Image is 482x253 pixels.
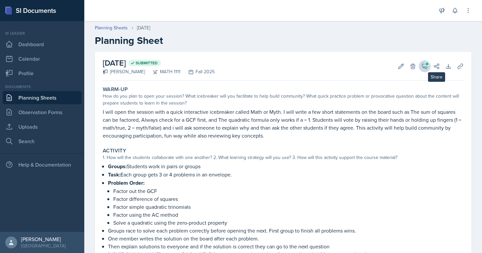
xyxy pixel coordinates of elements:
[103,147,126,154] label: Activity
[95,35,471,47] h2: Planning Sheet
[108,227,464,235] p: Groups race to solve each problem correctly before opening the next. First group to finish all pr...
[108,171,464,179] p: Each group gets 3 or 4 problems in an envelope.
[3,106,82,119] a: Observation Forms
[103,86,128,93] label: Warm-Up
[3,38,82,51] a: Dashboard
[3,67,82,80] a: Profile
[3,120,82,133] a: Uploads
[3,91,82,104] a: Planning Sheets
[95,24,128,31] a: Planning Sheets
[103,57,215,69] h2: [DATE]
[113,219,464,227] p: Solve a quadratic using the zero-product property
[113,187,464,195] p: Factor out the GCF
[3,135,82,148] a: Search
[108,162,464,171] p: Students work in pairs or groups
[108,171,120,178] strong: Task:
[113,203,464,211] p: Factor simple quadratic trinomials
[103,154,464,161] div: 1. How will the students collaborate with one another? 2. What learning strategy will you use? 3....
[3,158,82,171] div: Help & Documentation
[180,68,215,75] div: Fall 2025
[108,179,145,187] strong: Problem Order:
[113,195,464,203] p: Factor difference of squares
[431,60,442,72] button: Share
[136,60,158,66] span: Submitted
[103,68,145,75] div: [PERSON_NAME]
[113,211,464,219] p: Factor using the AC method
[137,24,150,31] div: [DATE]
[3,30,82,36] div: Si leader
[3,84,82,90] div: Documents
[21,236,66,242] div: [PERSON_NAME]
[3,52,82,65] a: Calendar
[108,163,127,170] strong: Groups:
[21,242,66,249] div: [GEOGRAPHIC_DATA]
[103,108,464,140] p: I will open the session with a quick interactive icebreaker called Math or Myth. I will write a f...
[108,235,464,242] p: One member writes the solution on the board after each problem.
[108,242,464,250] p: Then explain solutions to everyone and if the solution is correct they can go to the next question
[145,68,180,75] div: MATH 1111
[103,93,464,107] div: How do you plan to open your session? What icebreaker will you facilitate to help build community...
